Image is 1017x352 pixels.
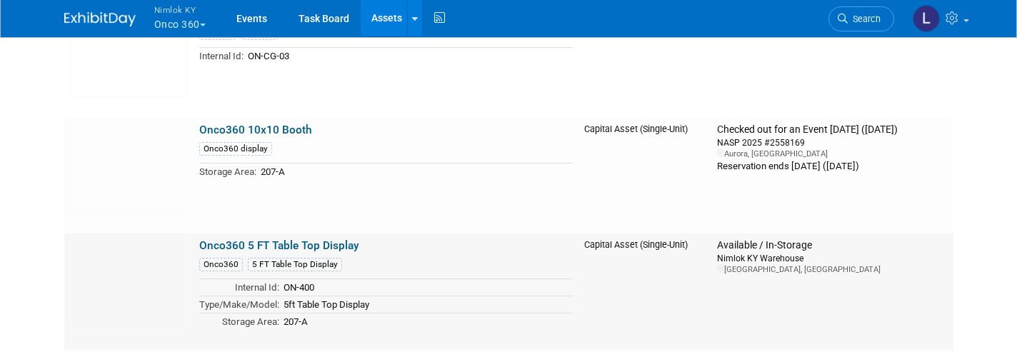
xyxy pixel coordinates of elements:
td: 5ft Table Top Display [279,296,573,313]
td: ON-400 [279,279,573,296]
div: Available / In-Storage [717,239,947,252]
span: Storage Area: [199,166,256,177]
div: Onco360 display [199,142,272,156]
div: Aurora, [GEOGRAPHIC_DATA] [717,149,947,159]
span: Search [848,14,881,24]
a: Onco360 5 FT Table Top Display [199,239,359,252]
td: Type/Make/Model: [199,296,279,313]
span: Storage Area: [222,316,279,327]
div: Checked out for an Event [DATE] ([DATE]) [717,124,947,136]
td: 207-A [279,313,573,329]
span: Nimlok KY [154,2,206,17]
td: Capital Asset (Single-Unit) [578,118,712,233]
img: ExhibitDay [64,12,136,26]
div: Onco360 [199,258,243,271]
a: Onco360 10x10 Booth [199,124,312,136]
td: Internal Id: [199,279,279,296]
td: 207-A [256,164,573,180]
td: Capital Asset (Single-Unit) [578,233,712,349]
img: Luc Schaefer [913,5,940,32]
div: Reservation ends [DATE] ([DATE]) [717,159,947,173]
td: Internal Id: [199,48,244,64]
div: 5 FT Table Top Display [248,258,342,271]
div: NASP 2025 #2558169 [717,136,947,149]
div: [GEOGRAPHIC_DATA], [GEOGRAPHIC_DATA] [717,264,947,275]
td: ON-CG-03 [244,48,573,64]
div: Nimlok KY Warehouse [717,252,947,264]
a: Search [828,6,894,31]
td: Collateral / Multi-Quantity Item [578,2,712,118]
